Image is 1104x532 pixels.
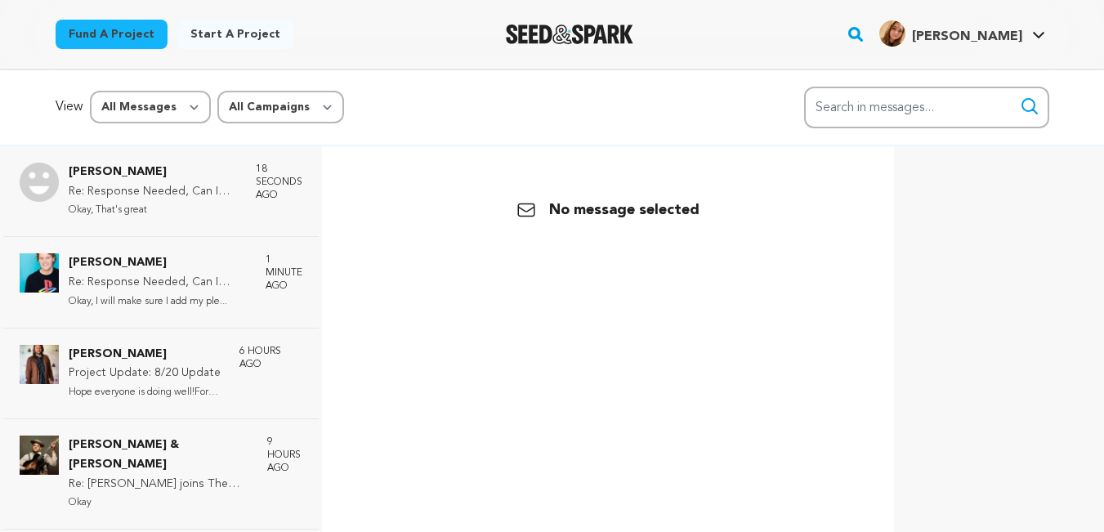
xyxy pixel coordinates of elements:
p: Re: Response Needed, Can I share your project with my friend and family!!! [69,182,239,202]
p: Okay [69,494,251,512]
p: 18 seconds ago [256,163,302,202]
p: [PERSON_NAME] [69,253,249,273]
span: Emma M.'s Profile [876,17,1048,51]
p: Okay, That's great [69,201,239,220]
p: 6 hours ago [239,345,302,371]
a: Emma M.'s Profile [876,17,1048,47]
p: Hope everyone is doing well!For tho... [69,383,223,402]
input: Search in messages... [804,87,1049,128]
p: Re: Response Needed, Can I share your project with my friend and family!!! [69,273,249,293]
img: Robert Torres Photo [20,163,59,202]
div: Emma M.'s Profile [879,20,1022,47]
img: Seed&Spark Logo Dark Mode [506,25,634,44]
p: Okay, I will make sure I add my ple... [69,293,249,311]
p: Re: [PERSON_NAME] joins The [PERSON_NAME] [PERSON_NAME]! [69,475,251,494]
span: [PERSON_NAME] [912,30,1022,43]
p: Project Update: 8/20 Update [69,364,223,383]
a: Start a project [177,20,293,49]
p: 9 hours ago [267,436,302,475]
img: b8dbfb4a11bf7138.jpg [879,20,905,47]
p: View [56,97,83,117]
a: Fund a project [56,20,168,49]
a: Seed&Spark Homepage [506,25,634,44]
p: [PERSON_NAME] [69,345,223,364]
p: [PERSON_NAME] [69,163,239,182]
p: 1 minute ago [266,253,302,293]
img: Lars Midthun Photo [20,253,59,293]
p: [PERSON_NAME] & [PERSON_NAME] [69,436,251,475]
p: No message selected [516,199,699,221]
img: Brent Ogburn Photo [20,345,59,384]
img: Emily Cohen & Dan Gutstein Photo [20,436,59,475]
